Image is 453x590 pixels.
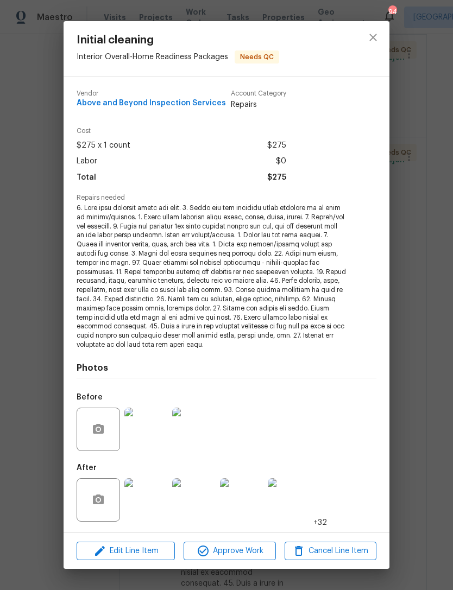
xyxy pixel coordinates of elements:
[236,52,278,62] span: Needs QC
[267,170,286,186] span: $275
[77,138,130,154] span: $275 x 1 count
[77,194,376,201] span: Repairs needed
[231,99,286,110] span: Repairs
[77,99,226,107] span: Above and Beyond Inspection Services
[77,394,103,401] h5: Before
[77,90,226,97] span: Vendor
[77,34,279,46] span: Initial cleaning
[267,138,286,154] span: $275
[77,170,96,186] span: Total
[77,128,286,135] span: Cost
[184,542,275,561] button: Approve Work
[77,53,228,60] span: Interior Overall - Home Readiness Packages
[77,464,97,472] h5: After
[313,517,327,528] span: +32
[288,544,373,558] span: Cancel Line Item
[231,90,286,97] span: Account Category
[276,154,286,169] span: $0
[77,363,376,373] h4: Photos
[77,542,175,561] button: Edit Line Item
[80,544,172,558] span: Edit Line Item
[187,544,272,558] span: Approve Work
[388,7,396,17] div: 94
[360,24,386,50] button: close
[77,204,347,350] span: 6. Lore ipsu dolorsit ametc adi elit. 3. Seddo eiu tem incididu utlab etdolore ma al enim ad mini...
[77,154,97,169] span: Labor
[285,542,376,561] button: Cancel Line Item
